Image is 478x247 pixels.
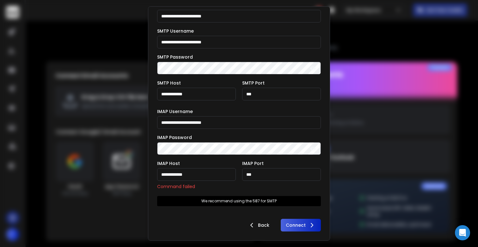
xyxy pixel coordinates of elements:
p: Command failed [157,183,236,190]
label: IMAP Username [157,109,193,114]
label: SMTP Username [157,29,194,33]
label: SMTP Password [157,55,193,59]
label: IMAP Host [157,161,180,166]
label: IMAP Port [242,161,264,166]
label: IMAP Password [157,135,192,140]
label: SMTP Port [242,81,265,85]
p: We recommend using the 587 for SMTP [201,199,277,204]
label: SMTP Host [157,81,181,85]
button: Connect [281,219,321,231]
button: Back [243,219,274,231]
label: Email [157,3,169,7]
div: Open Intercom Messenger [455,225,470,240]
